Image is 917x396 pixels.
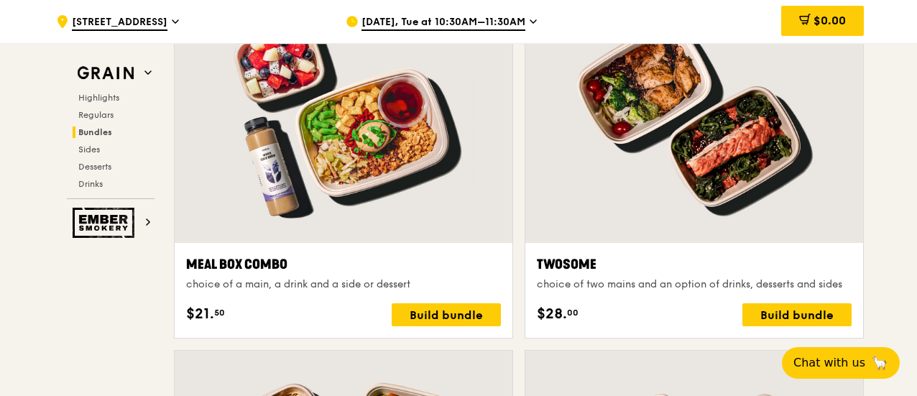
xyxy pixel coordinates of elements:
[186,303,214,325] span: $21.
[72,15,167,31] span: [STREET_ADDRESS]
[537,303,567,325] span: $28.
[742,303,852,326] div: Build bundle
[186,277,501,292] div: choice of a main, a drink and a side or dessert
[78,110,114,120] span: Regulars
[78,162,111,172] span: Desserts
[782,347,900,379] button: Chat with us🦙
[78,93,119,103] span: Highlights
[78,179,103,189] span: Drinks
[814,14,846,27] span: $0.00
[537,254,852,275] div: Twosome
[78,144,100,155] span: Sides
[73,208,139,238] img: Ember Smokery web logo
[537,277,852,292] div: choice of two mains and an option of drinks, desserts and sides
[361,15,525,31] span: [DATE], Tue at 10:30AM–11:30AM
[186,254,501,275] div: Meal Box Combo
[214,307,225,318] span: 50
[392,303,501,326] div: Build bundle
[871,354,888,372] span: 🦙
[793,354,865,372] span: Chat with us
[73,60,139,86] img: Grain web logo
[567,307,579,318] span: 00
[78,127,112,137] span: Bundles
